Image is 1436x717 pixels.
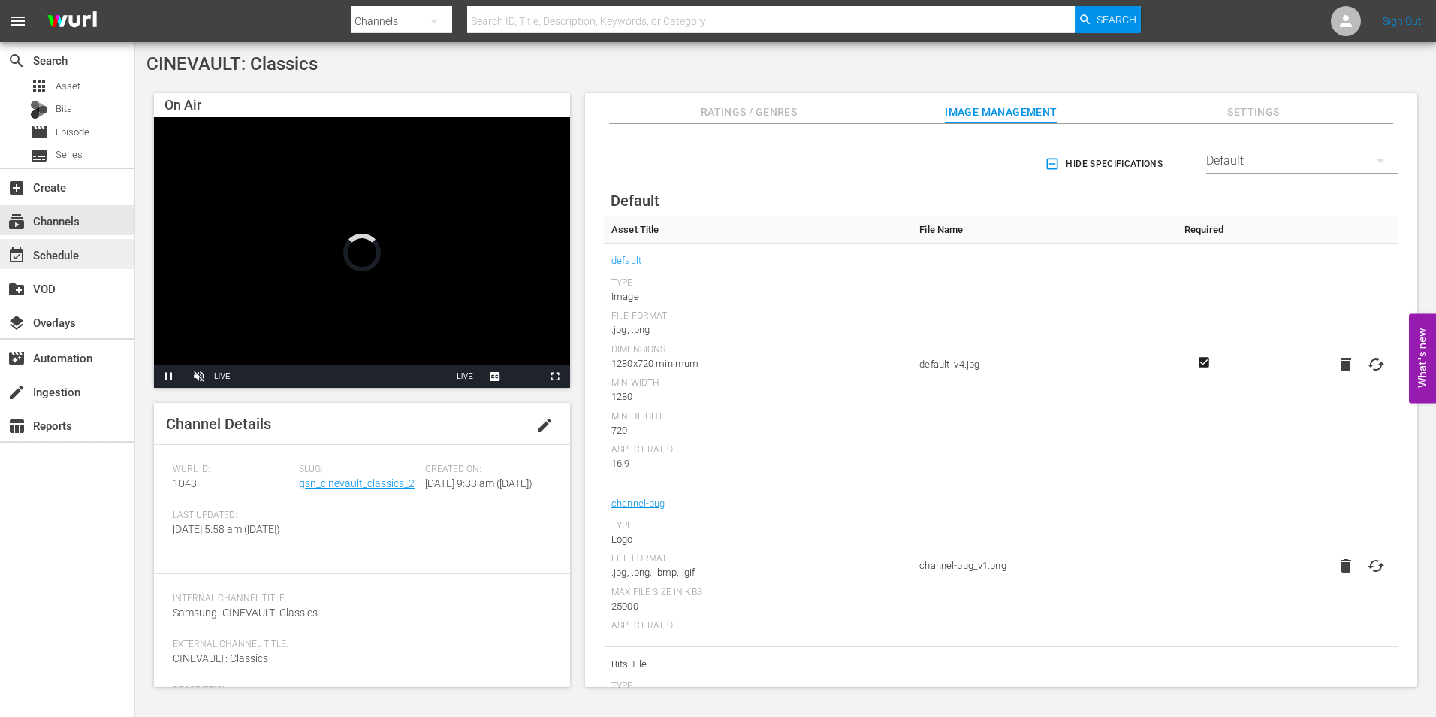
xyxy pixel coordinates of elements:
button: Fullscreen [540,365,570,388]
span: menu [9,12,27,30]
span: Hide Specifications [1048,156,1163,172]
th: File Name [912,216,1171,244]
span: Ingestion [8,383,26,401]
span: Internal Channel Title: [173,593,544,605]
span: VOD [8,280,26,298]
td: channel-bug_v1.png [912,486,1171,647]
button: Unmute [184,365,214,388]
button: edit [526,407,563,443]
div: Default [1206,140,1398,182]
span: Slug: [299,464,418,476]
th: Required [1172,216,1236,244]
button: Picture-in-Picture [510,365,540,388]
span: Description: [173,685,544,697]
button: Seek to live, currently playing live [450,365,480,388]
a: Sign Out [1383,15,1422,27]
span: Create [8,179,26,197]
span: Last Updated: [173,510,291,522]
th: Asset Title [604,216,912,244]
span: Reports [8,417,26,435]
div: File Format [611,310,904,322]
div: .jpg, .png, .bmp, .gif [611,565,904,580]
div: Min Width [611,377,904,389]
span: External Channel Title: [173,639,544,651]
span: [DATE] 9:33 am ([DATE]) [425,477,532,489]
span: Created On: [425,464,544,476]
a: channel-bug [611,494,665,513]
button: Search [1075,6,1141,33]
div: Type [611,520,904,532]
div: LIVE [214,365,231,388]
div: .jpg, .png [611,322,904,337]
td: default_v4.jpg [912,244,1171,486]
span: Settings [1197,103,1310,122]
span: CINEVAULT: Classics [173,652,268,664]
div: Logo [611,532,904,547]
div: Image [611,289,904,304]
span: Samsung- CINEVAULT: Classics [173,607,318,619]
div: 1280 [611,389,904,404]
span: Episode [30,123,48,141]
span: Series [30,147,48,165]
span: LIVE [457,372,473,380]
span: Overlays [8,314,26,332]
span: Series [56,147,83,162]
div: Max File Size In Kbs [611,587,904,599]
span: Image Management [945,103,1057,122]
span: Asset [56,79,80,94]
span: CINEVAULT: Classics [146,53,318,74]
span: Bits [56,101,72,116]
span: edit [535,416,554,434]
span: Episode [56,125,89,140]
span: Wurl ID: [173,464,291,476]
span: Automation [8,349,26,368]
div: Aspect Ratio [611,620,904,632]
div: 25000 [611,599,904,614]
span: Asset [30,77,48,95]
span: Channel Details [166,415,271,433]
div: Bits [30,101,48,119]
button: Open Feedback Widget [1409,314,1436,404]
span: Ratings / Genres [692,103,805,122]
div: Type [611,681,904,693]
div: Aspect Ratio [611,444,904,456]
div: 1280x720 minimum [611,356,904,371]
img: ans4CAIJ8jUAAAAAAAAAAAAAAAAAAAAAAAAgQb4GAAAAAAAAAAAAAAAAAAAAAAAAJMjXAAAAAAAAAAAAAAAAAAAAAAAAgAT5G... [36,4,108,39]
span: On Air [164,97,201,113]
span: [DATE] 5:58 am ([DATE]) [173,523,280,535]
span: 1043 [173,477,197,489]
div: 720 [611,423,904,438]
div: Type [611,277,904,289]
div: Min Height [611,411,904,423]
span: Schedule [8,247,26,265]
span: Search [1097,6,1136,33]
a: gsn_cinevault_classics_2 [299,477,415,489]
button: Captions [480,365,510,388]
span: Bits Tile [611,655,904,674]
div: File Format [611,553,904,565]
div: Dimensions [611,344,904,356]
svg: Required [1195,355,1213,369]
div: 16:9 [611,456,904,471]
span: Search [8,52,26,70]
button: Pause [154,365,184,388]
div: Video Player [154,117,570,388]
a: default [611,251,641,271]
span: Default [611,192,659,210]
button: Hide Specifications [1042,143,1169,185]
span: Channels [8,213,26,231]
